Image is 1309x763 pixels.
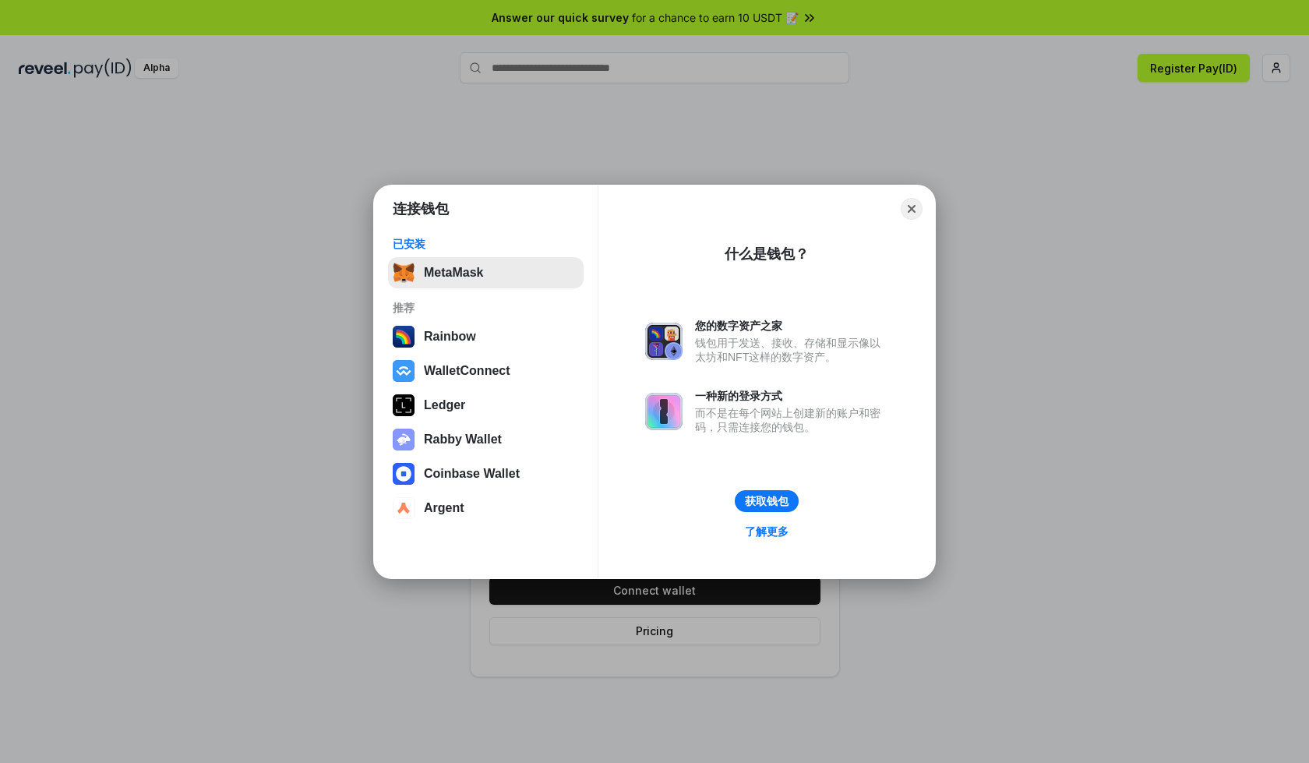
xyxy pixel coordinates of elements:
[695,406,888,434] div: 而不是在每个网站上创建新的账户和密码，只需连接您的钱包。
[393,262,415,284] img: svg+xml,%3Csvg%20fill%3D%22none%22%20height%3D%2233%22%20viewBox%3D%220%200%2035%2033%22%20width%...
[393,326,415,348] img: svg+xml,%3Csvg%20width%3D%22120%22%20height%3D%22120%22%20viewBox%3D%220%200%20120%20120%22%20fil...
[645,323,683,360] img: svg+xml,%3Csvg%20xmlns%3D%22http%3A%2F%2Fwww.w3.org%2F2000%2Fsvg%22%20fill%3D%22none%22%20viewBox...
[725,245,809,263] div: 什么是钱包？
[424,433,502,447] div: Rabby Wallet
[388,257,584,288] button: MetaMask
[735,490,799,512] button: 获取钱包
[393,360,415,382] img: svg+xml,%3Csvg%20width%3D%2228%22%20height%3D%2228%22%20viewBox%3D%220%200%2028%2028%22%20fill%3D...
[695,319,888,333] div: 您的数字资产之家
[393,301,579,315] div: 推荐
[901,198,923,220] button: Close
[393,463,415,485] img: svg+xml,%3Csvg%20width%3D%2228%22%20height%3D%2228%22%20viewBox%3D%220%200%2028%2028%22%20fill%3D...
[695,389,888,403] div: 一种新的登录方式
[388,390,584,421] button: Ledger
[645,393,683,430] img: svg+xml,%3Csvg%20xmlns%3D%22http%3A%2F%2Fwww.w3.org%2F2000%2Fsvg%22%20fill%3D%22none%22%20viewBox...
[736,521,798,542] a: 了解更多
[424,501,464,515] div: Argent
[388,458,584,489] button: Coinbase Wallet
[393,237,579,251] div: 已安装
[393,429,415,450] img: svg+xml,%3Csvg%20xmlns%3D%22http%3A%2F%2Fwww.w3.org%2F2000%2Fsvg%22%20fill%3D%22none%22%20viewBox...
[388,321,584,352] button: Rainbow
[393,200,449,218] h1: 连接钱包
[424,364,510,378] div: WalletConnect
[424,330,476,344] div: Rainbow
[424,467,520,481] div: Coinbase Wallet
[745,494,789,508] div: 获取钱包
[695,336,888,364] div: 钱包用于发送、接收、存储和显示像以太坊和NFT这样的数字资产。
[393,497,415,519] img: svg+xml,%3Csvg%20width%3D%2228%22%20height%3D%2228%22%20viewBox%3D%220%200%2028%2028%22%20fill%3D...
[388,493,584,524] button: Argent
[393,394,415,416] img: svg+xml,%3Csvg%20xmlns%3D%22http%3A%2F%2Fwww.w3.org%2F2000%2Fsvg%22%20width%3D%2228%22%20height%3...
[388,355,584,387] button: WalletConnect
[745,525,789,539] div: 了解更多
[424,266,483,280] div: MetaMask
[388,424,584,455] button: Rabby Wallet
[424,398,465,412] div: Ledger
